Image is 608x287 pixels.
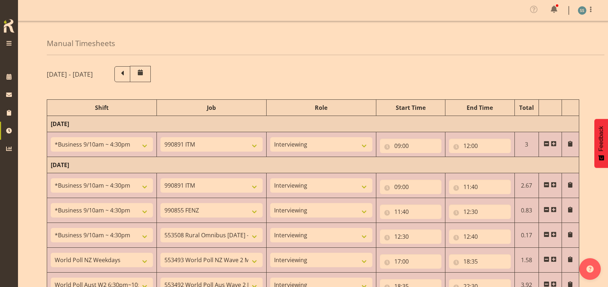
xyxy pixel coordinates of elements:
input: Click to select... [449,254,511,269]
input: Click to select... [380,229,442,244]
input: Click to select... [380,254,442,269]
td: 1.58 [514,248,539,273]
input: Click to select... [380,205,442,219]
div: Total [518,103,535,112]
div: Shift [51,103,153,112]
td: 0.17 [514,223,539,248]
div: Role [270,103,372,112]
input: Click to select... [380,139,442,153]
div: Start Time [380,103,442,112]
input: Click to select... [380,180,442,194]
h5: [DATE] - [DATE] [47,70,93,78]
input: Click to select... [449,180,511,194]
input: Click to select... [449,139,511,153]
button: Feedback - Show survey [594,119,608,168]
img: shane-shaw-williams1936.jpg [578,6,586,15]
td: 3 [514,132,539,157]
td: 2.67 [514,173,539,198]
input: Click to select... [449,205,511,219]
img: Rosterit icon logo [2,18,16,34]
span: Feedback [598,126,604,151]
div: End Time [449,103,511,112]
td: [DATE] [47,116,579,132]
td: [DATE] [47,157,579,173]
td: 0.83 [514,198,539,223]
div: Job [160,103,263,112]
h4: Manual Timesheets [47,39,115,48]
img: help-xxl-2.png [586,265,594,273]
input: Click to select... [449,229,511,244]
